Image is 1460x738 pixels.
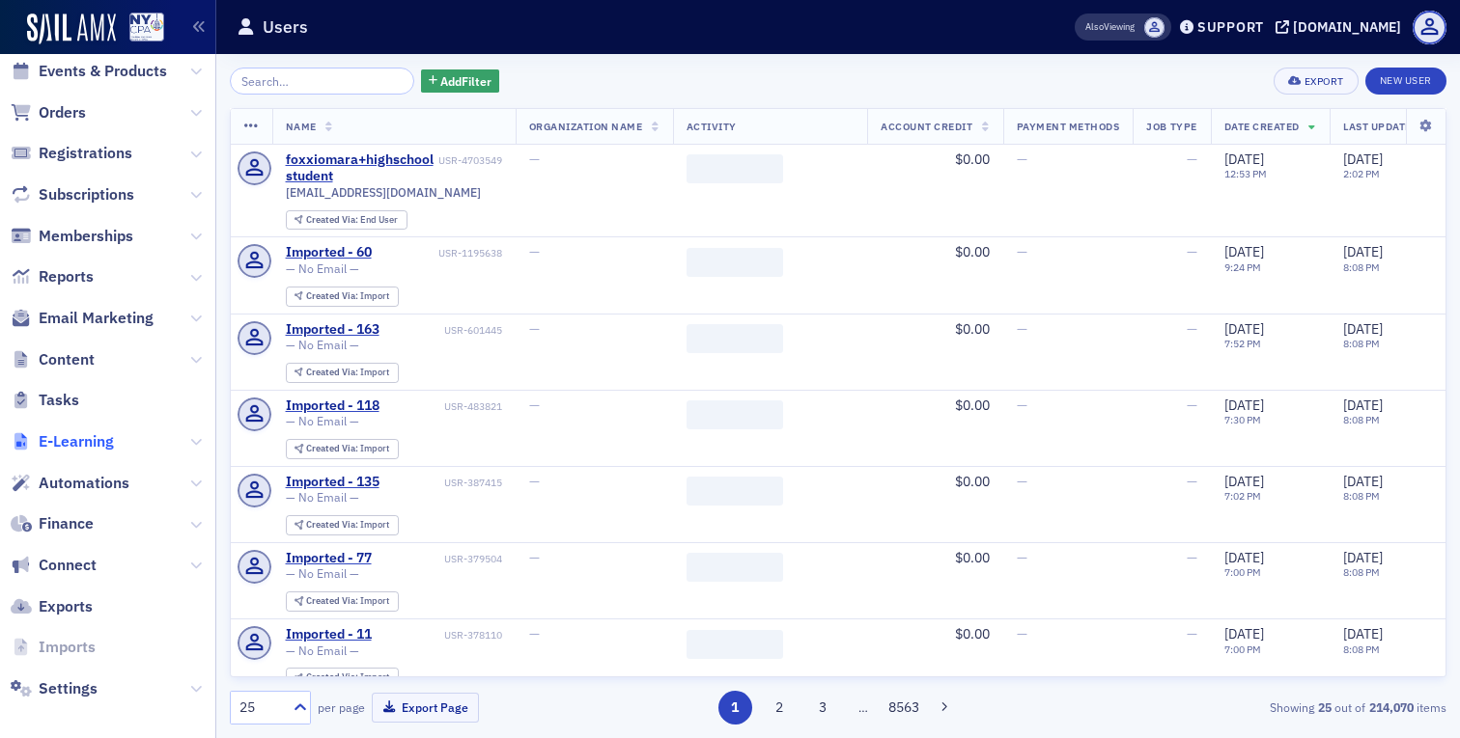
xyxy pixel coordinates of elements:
[286,151,435,185] div: foxxiomara+highschoolstudent
[306,291,389,302] div: Import
[39,266,94,287] span: Reports
[1224,320,1264,338] span: [DATE]
[687,154,783,183] span: ‌
[529,243,540,260] span: —
[39,102,86,123] span: Orders
[11,308,154,329] a: Email Marketing
[887,691,921,724] button: 8563
[263,15,308,39] h1: Users
[687,248,783,277] span: ‌
[1365,698,1417,716] strong: 214,070
[306,215,398,226] div: End User
[306,520,389,531] div: Import
[1224,413,1261,426] time: 7:30 PM
[11,596,93,617] a: Exports
[39,513,94,534] span: Finance
[529,320,540,338] span: —
[11,266,94,287] a: Reports
[1274,68,1358,95] button: Export
[1187,396,1197,414] span: —
[1017,473,1027,490] span: —
[1187,473,1197,490] span: —
[1343,150,1383,168] span: [DATE]
[955,320,990,338] span: $0.00
[1224,473,1264,490] span: [DATE]
[1224,337,1261,350] time: 7:52 PM
[687,400,783,429] span: ‌
[306,442,360,454] span: Created Via :
[286,550,372,567] div: Imported - 77
[286,668,399,688] div: Created Via: Import
[11,102,86,123] a: Orders
[1187,320,1197,338] span: —
[286,185,481,200] span: [EMAIL_ADDRESS][DOMAIN_NAME]
[1187,150,1197,168] span: —
[1017,625,1027,642] span: —
[1343,396,1383,414] span: [DATE]
[286,363,399,383] div: Created Via: Import
[11,637,96,658] a: Imports
[39,61,167,82] span: Events & Products
[1017,243,1027,260] span: —
[762,691,796,724] button: 2
[1276,20,1408,34] button: [DOMAIN_NAME]
[286,338,359,352] span: — No Email —
[687,324,783,353] span: ‌
[306,368,389,378] div: Import
[11,226,133,247] a: Memberships
[39,473,129,494] span: Automations
[39,431,114,452] span: E-Learning
[11,555,97,576] a: Connect
[1017,549,1027,566] span: —
[1224,150,1264,168] span: [DATE]
[306,444,389,454] div: Import
[286,120,317,133] span: Name
[1017,150,1027,168] span: —
[529,120,643,133] span: Organization Name
[1224,167,1267,180] time: 12:53 PM
[1343,642,1380,656] time: 8:08 PM
[1343,489,1380,503] time: 8:08 PM
[372,693,479,723] button: Export Page
[1187,625,1197,642] span: —
[1343,473,1383,490] span: [DATE]
[286,210,407,231] div: Created Via: End User
[286,591,399,612] div: Created Via: Import
[286,397,379,415] a: Imported - 118
[39,349,95,370] span: Content
[286,490,359,505] span: — No Email —
[955,243,990,260] span: $0.00
[11,143,132,164] a: Registrations
[1365,68,1446,95] a: New User
[1343,320,1383,338] span: [DATE]
[39,143,132,164] span: Registrations
[1224,565,1261,579] time: 7:00 PM
[438,154,502,167] div: USR-4703549
[286,439,399,459] div: Created Via: Import
[39,390,79,411] span: Tasks
[286,626,372,643] a: Imported - 11
[1343,565,1380,579] time: 8:08 PM
[421,69,500,94] button: AddFilter
[1293,18,1401,36] div: [DOMAIN_NAME]
[1343,260,1380,274] time: 8:08 PM
[11,184,134,205] a: Subscriptions
[286,244,372,261] div: Imported - 60
[11,390,79,411] a: Tasks
[306,672,389,683] div: Import
[318,698,365,716] label: per page
[806,691,840,724] button: 3
[1343,413,1380,426] time: 8:08 PM
[1017,120,1120,133] span: Payment Methods
[1224,549,1264,566] span: [DATE]
[529,625,540,642] span: —
[687,477,783,506] span: ‌
[1343,625,1383,642] span: [DATE]
[955,396,990,414] span: $0.00
[1305,76,1344,87] div: Export
[1224,243,1264,260] span: [DATE]
[286,515,399,535] div: Created Via: Import
[306,518,360,531] span: Created Via :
